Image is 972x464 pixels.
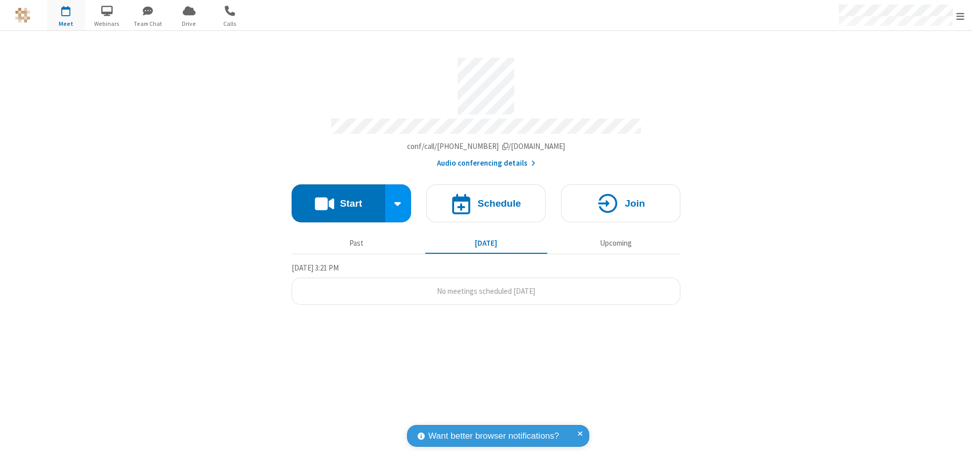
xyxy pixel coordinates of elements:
[170,19,208,28] span: Drive
[428,430,559,443] span: Want better browser notifications?
[47,19,85,28] span: Meet
[477,199,521,208] h4: Schedule
[211,19,249,28] span: Calls
[15,8,30,23] img: QA Selenium DO NOT DELETE OR CHANGE
[88,19,126,28] span: Webinars
[292,184,385,222] button: Start
[555,234,677,253] button: Upcoming
[129,19,167,28] span: Team Chat
[425,234,547,253] button: [DATE]
[437,286,535,296] span: No meetings scheduled [DATE]
[625,199,645,208] h4: Join
[296,234,418,253] button: Past
[437,158,536,169] button: Audio conferencing details
[426,184,546,222] button: Schedule
[340,199,362,208] h4: Start
[407,141,565,151] span: Copy my meeting room link
[385,184,412,222] div: Start conference options
[561,184,680,222] button: Join
[407,141,565,152] button: Copy my meeting room linkCopy my meeting room link
[292,263,339,273] span: [DATE] 3:21 PM
[947,438,964,457] iframe: Chat
[292,262,680,305] section: Today's Meetings
[292,50,680,169] section: Account details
